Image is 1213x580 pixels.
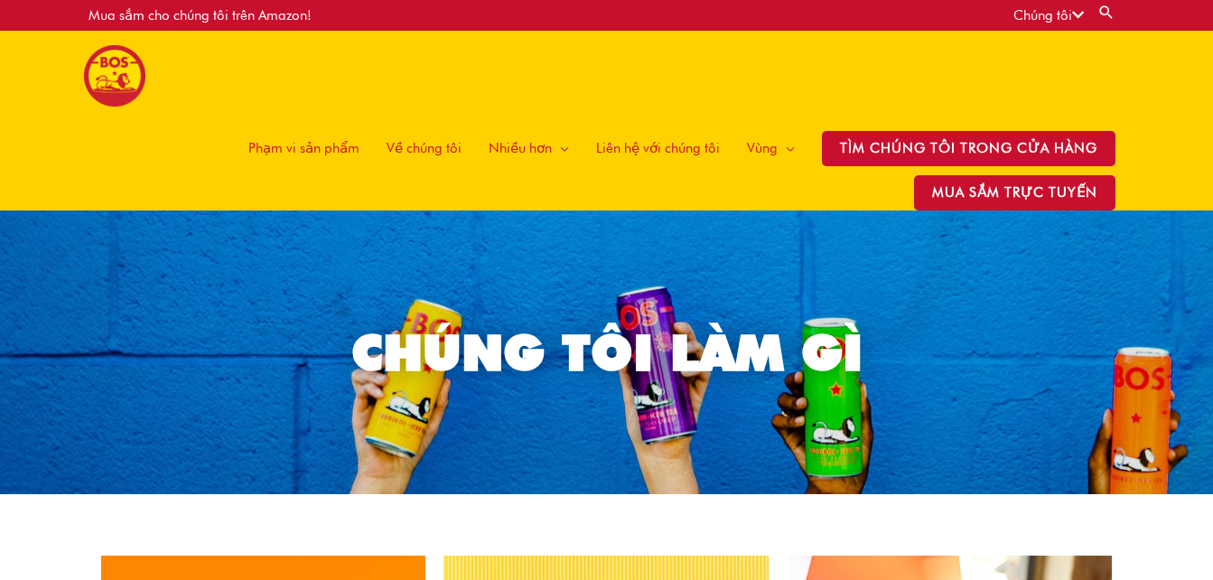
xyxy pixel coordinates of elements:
[596,121,720,175] span: Liên hệ với chúng tôi
[351,328,863,378] div: CHÚNG TÔI LÀM GÌ
[235,121,373,175] a: Phạm vi sản phẩm
[733,121,808,175] a: Vùng
[900,175,1129,210] a: MUA SẮM TRỰC TUYẾN
[747,121,778,175] span: Vùng
[84,121,1129,210] nav: Điều hướng trang web
[808,121,1129,175] a: Tìm chúng tôi trong cửa hàng
[583,121,733,175] a: Liên hệ với chúng tôi
[373,121,475,175] a: Về chúng tôi
[387,121,462,175] span: Về chúng tôi
[489,121,552,175] span: Nhiều hơn
[84,45,145,107] img: BOS Hoa Kỳ
[1013,7,1084,23] a: Chúng tôi
[1013,7,1072,23] font: Chúng tôi
[475,121,583,175] a: Nhiều hơn
[248,121,359,175] span: Phạm vi sản phẩm
[822,131,1115,166] span: Tìm chúng tôi trong cửa hàng
[1097,4,1115,21] a: Nút tìm kiếm
[914,175,1115,210] span: MUA SẮM TRỰC TUYẾN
